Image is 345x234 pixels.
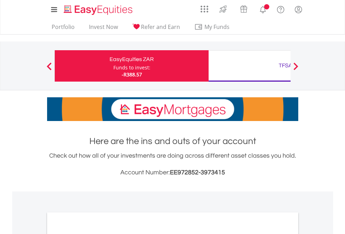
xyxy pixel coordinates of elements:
a: Portfolio [49,23,77,34]
div: EasyEquities ZAR [59,54,204,64]
span: EE972852-3973415 [170,169,225,176]
a: Home page [61,2,135,16]
button: Previous [42,66,56,73]
h1: Here are the ins and outs of your account [47,135,298,148]
a: Refer and Earn [129,23,183,34]
span: -R388.57 [122,71,142,78]
button: Next [289,66,303,73]
a: AppsGrid [196,2,213,13]
span: Refer and Earn [141,23,180,31]
img: grid-menu-icon.svg [201,5,208,13]
img: thrive-v2.svg [217,3,229,15]
img: EasyEquities_Logo.png [62,4,135,16]
img: EasyMortage Promotion Banner [47,97,298,121]
span: My Funds [194,22,240,31]
a: My Profile [290,2,307,17]
img: vouchers-v2.svg [238,3,249,15]
a: Invest Now [86,23,121,34]
a: FAQ's and Support [272,2,290,16]
a: Vouchers [233,2,254,15]
h3: Account Number: [47,168,298,178]
a: Notifications [254,2,272,16]
div: Funds to invest: [113,64,150,71]
div: Check out how all of your investments are doing across different asset classes you hold. [47,151,298,178]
